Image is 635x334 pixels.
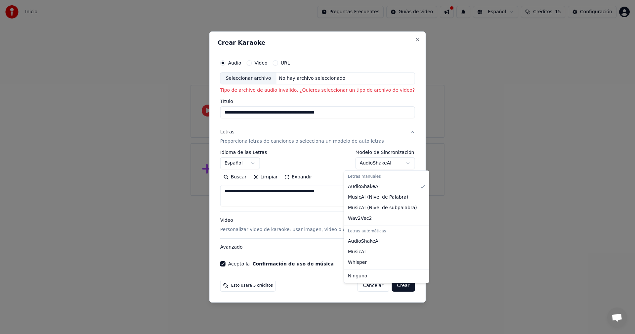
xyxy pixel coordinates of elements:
[348,194,408,201] span: MusicAI ( Nivel de Palabra )
[345,227,428,236] div: Letras automáticas
[348,259,367,266] span: Whisper
[348,249,366,255] span: MusicAI
[348,273,367,279] span: Ninguno
[348,238,380,245] span: AudioShakeAI
[345,172,428,181] div: Letras manuales
[348,183,380,190] span: AudioShakeAI
[348,215,372,222] span: Wav2Vec2
[348,205,417,211] span: MusicAI ( Nivel de subpalabra )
